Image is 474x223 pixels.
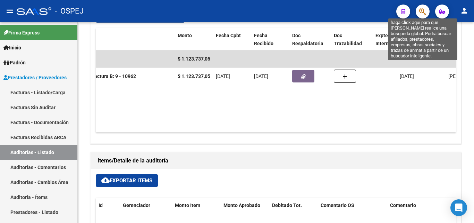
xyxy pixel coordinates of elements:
[254,73,268,79] span: [DATE]
[3,29,40,37] span: Firma Express
[71,28,175,51] datatable-header-cell: CPBT
[321,202,354,208] span: Comentario OS
[101,177,152,184] span: Exportar Items
[123,202,150,208] span: Gerenciador
[254,33,273,46] span: Fecha Recibido
[216,73,230,79] span: [DATE]
[178,56,210,62] span: $ 1.123.737,05
[101,176,110,184] mat-icon: cloud_download
[6,7,14,15] mat-icon: menu
[98,155,454,166] h1: Items/Detalle de la auditoría
[289,28,331,51] datatable-header-cell: Doc Respaldatoria
[400,73,414,79] span: [DATE]
[373,28,397,51] datatable-header-cell: Expte. Interno
[92,74,136,79] strong: Factura B: 9 - 10962
[223,202,260,208] span: Monto Aprobado
[3,74,67,81] span: Prestadores / Proveedores
[213,28,251,51] datatable-header-cell: Fecha Cpbt
[178,73,210,79] strong: $ 1.123.737,05
[175,28,213,51] datatable-header-cell: Monto
[55,3,84,19] span: - OSPEJ
[3,44,21,51] span: Inicio
[99,202,103,208] span: Id
[448,33,465,38] span: Usuario
[178,33,192,38] span: Monto
[331,28,373,51] datatable-header-cell: Doc Trazabilidad
[334,33,362,46] span: Doc Trazabilidad
[96,174,158,187] button: Exportar Items
[397,28,446,51] datatable-header-cell: Creado
[292,33,323,46] span: Doc Respaldatoria
[400,33,416,38] span: Creado
[3,59,26,66] span: Padrón
[390,202,416,208] span: Comentario
[216,33,241,38] span: Fecha Cpbt
[175,202,200,208] span: Monto Item
[450,199,467,216] div: Open Intercom Messenger
[375,33,391,46] span: Expte. Interno
[272,202,302,208] span: Debitado Tot.
[251,28,289,51] datatable-header-cell: Fecha Recibido
[460,7,468,15] mat-icon: person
